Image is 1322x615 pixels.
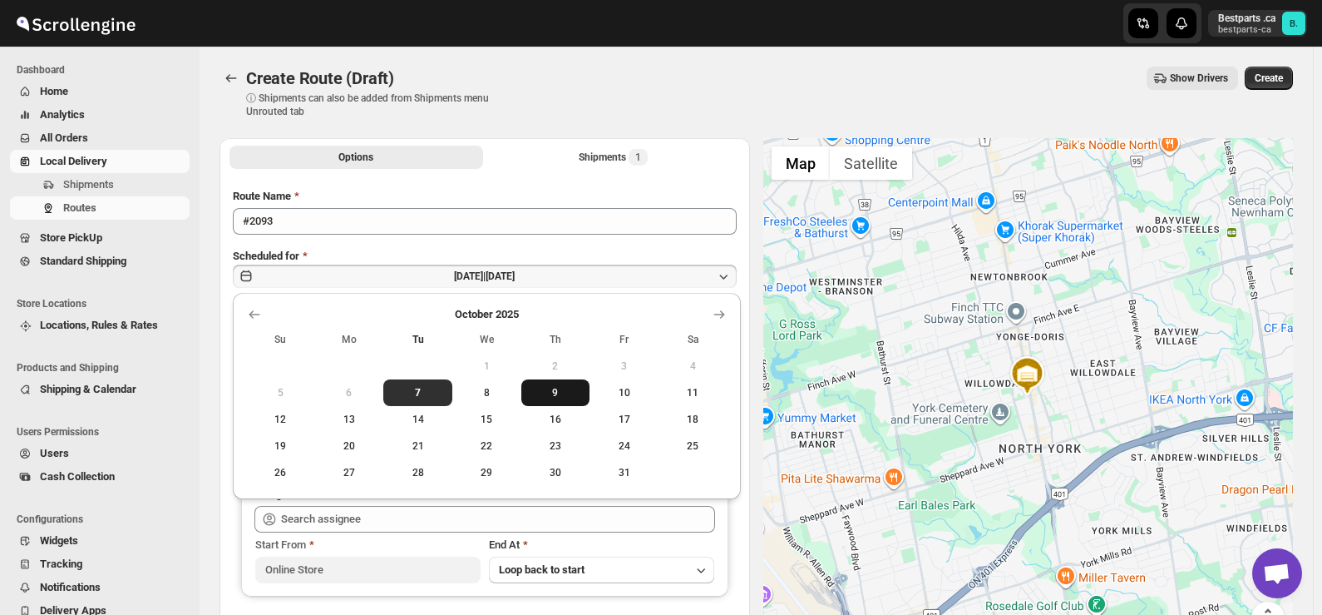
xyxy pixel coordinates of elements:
[246,379,315,406] button: Sunday October 5 2025
[10,529,190,553] button: Widgets
[459,386,515,399] span: 8
[665,360,721,373] span: 4
[452,326,521,353] th: Wednesday
[40,131,88,144] span: All Orders
[489,537,714,553] div: End At
[459,439,515,453] span: 22
[452,353,521,379] button: Wednesday October 1 2025
[246,406,315,433] button: Sunday October 12 2025
[17,425,191,439] span: Users Permissions
[521,326,590,353] th: Thursday
[253,386,308,399] span: 5
[383,326,452,353] th: Tuesday
[322,413,377,426] span: 13
[315,326,384,353] th: Monday
[589,379,659,406] button: Friday October 10 2025
[528,386,584,399] span: 9
[1282,12,1305,35] span: Bestparts .ca
[10,173,190,196] button: Shipments
[390,386,446,399] span: 7
[521,379,590,406] button: Thursday October 9 2025
[243,303,266,326] button: Show previous month, September 2025
[40,581,101,593] span: Notifications
[338,151,373,164] span: Options
[659,379,728,406] button: Saturday October 11 2025
[40,383,136,395] span: Shipping & Calendar
[10,126,190,150] button: All Orders
[255,538,306,551] span: Start From
[383,379,452,406] button: Today Tuesday October 7 2025
[589,433,659,459] button: Friday October 24 2025
[253,439,308,453] span: 19
[233,208,737,235] input: Eg: Bengaluru Route
[665,386,721,399] span: 11
[390,466,446,479] span: 28
[322,333,377,346] span: Mo
[665,413,721,426] span: 18
[315,459,384,486] button: Monday October 27 2025
[521,433,590,459] button: Thursday October 23 2025
[40,255,126,267] span: Standard Shipping
[40,231,102,244] span: Store PickUp
[452,459,521,486] button: Wednesday October 29 2025
[229,146,483,169] button: All Route Options
[596,466,652,479] span: 31
[589,406,659,433] button: Friday October 17 2025
[521,459,590,486] button: Thursday October 30 2025
[17,361,191,374] span: Products and Shipping
[1252,548,1302,598] div: Open chat
[10,196,190,220] button: Routes
[246,326,315,353] th: Sunday
[659,433,728,459] button: Saturday October 25 2025
[40,85,68,97] span: Home
[1218,25,1275,35] p: bestparts-ca
[452,406,521,433] button: Wednesday October 15 2025
[322,466,377,479] span: 27
[459,413,515,426] span: 15
[10,80,190,103] button: Home
[315,406,384,433] button: Monday October 13 2025
[596,413,652,426] span: 17
[528,333,584,346] span: Th
[459,466,515,479] span: 29
[459,333,515,346] span: We
[40,470,115,483] span: Cash Collection
[10,442,190,465] button: Users
[659,406,728,433] button: Saturday October 18 2025
[233,265,737,288] button: [DATE]|[DATE]
[40,108,85,121] span: Analytics
[596,439,652,453] span: 24
[390,413,446,426] span: 14
[596,360,652,373] span: 3
[659,326,728,353] th: Saturday
[1218,12,1275,25] p: Bestparts .ca
[772,146,830,180] button: Show street map
[489,557,714,583] button: Loop back to start
[528,439,584,453] span: 23
[383,459,452,486] button: Tuesday October 28 2025
[40,447,69,459] span: Users
[390,333,446,346] span: Tu
[17,513,191,526] span: Configurations
[830,146,912,180] button: Show satellite imagery
[589,353,659,379] button: Friday October 3 2025
[17,297,191,310] span: Store Locations
[635,151,641,164] span: 1
[1290,18,1298,29] text: B.
[253,413,308,426] span: 12
[383,406,452,433] button: Tuesday October 14 2025
[281,506,715,533] input: Search assignee
[665,333,721,346] span: Sa
[499,563,585,576] span: Loop back to start
[659,353,728,379] button: Saturday October 4 2025
[246,433,315,459] button: Sunday October 19 2025
[315,379,384,406] button: Monday October 6 2025
[454,270,486,282] span: [DATE] |
[246,459,315,486] button: Sunday October 26 2025
[10,103,190,126] button: Analytics
[63,201,96,214] span: Routes
[40,319,158,331] span: Locations, Rules & Rates
[528,360,584,373] span: 2
[220,67,243,90] button: Routes
[452,433,521,459] button: Wednesday October 22 2025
